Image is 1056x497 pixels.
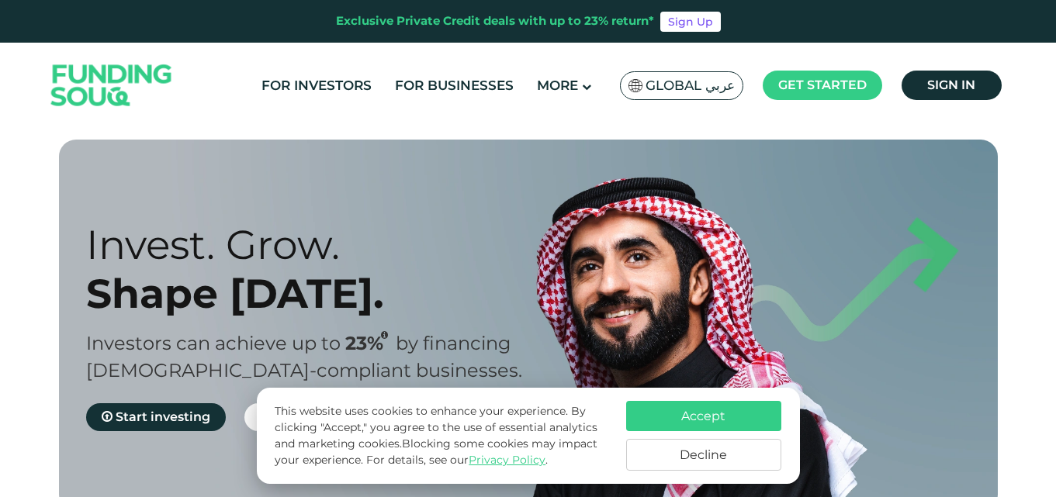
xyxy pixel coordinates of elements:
img: Logo [36,47,188,125]
span: Get started [778,78,867,92]
span: More [537,78,578,93]
button: Decline [626,439,781,471]
span: 23% [345,332,396,354]
div: Shape [DATE]. [86,269,556,318]
button: Accept [626,401,781,431]
a: For Businesses [391,73,518,98]
a: Sign Up [660,12,721,32]
a: Get funded [244,403,362,431]
a: For Investors [258,73,376,98]
div: Exclusive Private Credit deals with up to 23% return* [336,12,654,30]
span: For details, see our . [366,453,548,467]
a: Privacy Policy [469,453,545,467]
i: 23% IRR (expected) ~ 15% Net yield (expected) [381,331,388,340]
a: Sign in [902,71,1002,100]
span: Sign in [927,78,975,92]
span: Investors can achieve up to [86,332,341,354]
span: Global عربي [646,77,735,95]
img: SA Flag [628,79,642,92]
div: Invest. Grow. [86,220,556,269]
a: Start investing [86,403,226,431]
span: Start investing [116,409,210,424]
span: Blocking some cookies may impact your experience. [275,437,597,467]
p: This website uses cookies to enhance your experience. By clicking "Accept," you agree to the use ... [275,403,610,468]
